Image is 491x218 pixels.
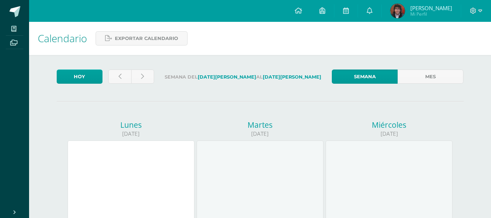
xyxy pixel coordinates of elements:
a: Mes [398,70,463,84]
div: Martes [197,120,323,130]
div: Miércoles [326,120,452,130]
div: [DATE] [326,130,452,138]
span: Mi Perfil [410,11,452,17]
div: [DATE] [197,130,323,138]
strong: [DATE][PERSON_NAME] [263,74,321,80]
div: Lunes [68,120,194,130]
img: a8cc2ceca0a8d962bf78a336c7b11f82.png [390,4,405,18]
span: [PERSON_NAME] [410,4,452,12]
label: Semana del al [160,70,326,84]
span: Exportar calendario [115,32,178,45]
span: Calendario [38,31,87,45]
strong: [DATE][PERSON_NAME] [198,74,256,80]
a: Exportar calendario [96,31,188,45]
a: Semana [332,70,398,84]
div: [DATE] [68,130,194,138]
a: Hoy [57,70,102,84]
